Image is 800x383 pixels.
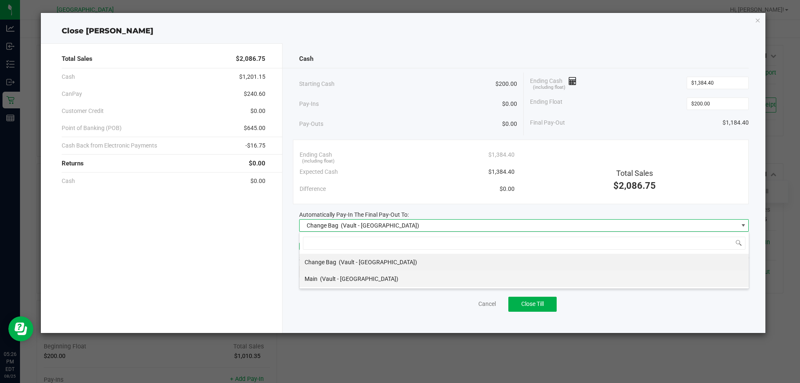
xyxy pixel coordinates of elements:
span: Cash [62,73,75,81]
a: Cancel [478,300,496,308]
span: Cash [299,54,313,64]
span: $1,184.40 [722,118,749,127]
span: Pay-Ins [299,100,319,108]
span: $645.00 [244,124,265,133]
span: $0.00 [502,120,517,128]
span: Total Sales [62,54,92,64]
span: Ending Cash [530,77,577,89]
span: Difference [300,185,326,193]
span: Change Bag [305,259,336,265]
span: Close Till [521,300,544,307]
span: -$16.75 [245,141,265,150]
span: (Vault - [GEOGRAPHIC_DATA]) [320,275,398,282]
span: (Vault - [GEOGRAPHIC_DATA]) [341,222,419,229]
span: $2,086.75 [236,54,265,64]
span: Cash Back from Electronic Payments [62,141,157,150]
iframe: Resource center [8,316,33,341]
span: Pay-Outs [299,120,323,128]
span: Change Bag [307,222,338,229]
span: $0.00 [249,159,265,168]
span: (including float) [533,84,565,91]
span: Ending Cash [300,150,332,159]
span: (Vault - [GEOGRAPHIC_DATA]) [339,259,417,265]
span: Customer Credit [62,107,104,115]
span: $1,201.15 [239,73,265,81]
span: Starting Cash [299,80,335,88]
span: Total Sales [616,169,653,178]
button: Close Till [508,297,557,312]
span: Ending Float [530,98,562,110]
div: Close [PERSON_NAME] [41,25,766,37]
span: $2,086.75 [613,180,656,191]
span: $0.00 [250,107,265,115]
span: Point of Banking (POB) [62,124,122,133]
span: $0.00 [250,177,265,185]
span: $0.00 [500,185,515,193]
span: Cash [62,177,75,185]
span: Final Pay-Out [530,118,565,127]
span: $1,384.40 [488,150,515,159]
span: (including float) [302,158,335,165]
div: Returns [62,155,265,173]
span: Automatically Pay-In The Final Pay-Out To: [299,211,409,218]
span: $200.00 [495,80,517,88]
span: $1,384.40 [488,168,515,176]
span: CanPay [62,90,82,98]
span: $240.60 [244,90,265,98]
span: Expected Cash [300,168,338,176]
span: Main [305,275,317,282]
span: $0.00 [502,100,517,108]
